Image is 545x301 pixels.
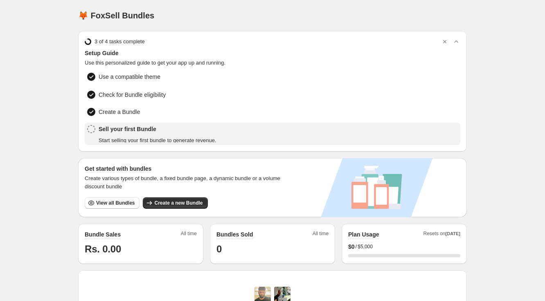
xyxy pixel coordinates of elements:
[446,231,460,236] span: [DATE]
[99,73,405,81] span: Use a compatible theme
[85,230,121,239] h2: Bundle Sales
[423,230,461,239] span: Resets on
[313,230,329,239] span: All time
[85,165,288,173] h3: Get started with bundles
[216,230,253,239] h2: Bundles Sold
[348,230,379,239] h2: Plan Usage
[181,230,197,239] span: All time
[348,243,460,251] div: /
[95,38,145,46] span: 3 of 4 tasks complete
[85,197,140,209] button: View all Bundles
[143,197,207,209] button: Create a new Bundle
[85,243,197,256] h1: Rs. 0.00
[99,125,216,133] span: Sell your first Bundle
[85,49,460,57] span: Setup Guide
[358,243,373,250] span: $5,000
[85,174,288,191] span: Create various types of bundle, a fixed bundle page, a dynamic bundle or a volume discount bundle
[99,91,166,99] span: Check for Bundle eligibility
[154,200,203,206] span: Create a new Bundle
[216,243,329,256] h1: 0
[85,59,460,67] span: Use this personalized guide to get your app up and running.
[96,200,135,206] span: View all Bundles
[99,108,140,116] span: Create a Bundle
[99,136,216,145] span: Start selling your first bundle to generate revenue.
[348,243,355,251] span: $ 0
[78,11,154,20] h1: 🦊 FoxSell Bundles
